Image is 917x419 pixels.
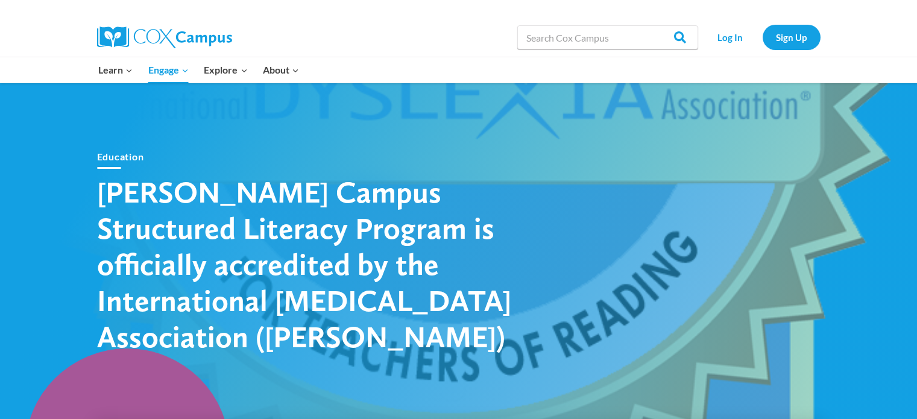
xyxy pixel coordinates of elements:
span: Learn [98,62,133,78]
a: Education [97,151,144,162]
nav: Primary Navigation [91,57,307,83]
span: Engage [148,62,189,78]
nav: Secondary Navigation [704,25,821,49]
img: Cox Campus [97,27,232,48]
span: About [263,62,299,78]
span: Explore [204,62,247,78]
a: Sign Up [763,25,821,49]
a: Log In [704,25,757,49]
h1: [PERSON_NAME] Campus Structured Literacy Program is officially accredited by the International [M... [97,174,519,354]
input: Search Cox Campus [517,25,698,49]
